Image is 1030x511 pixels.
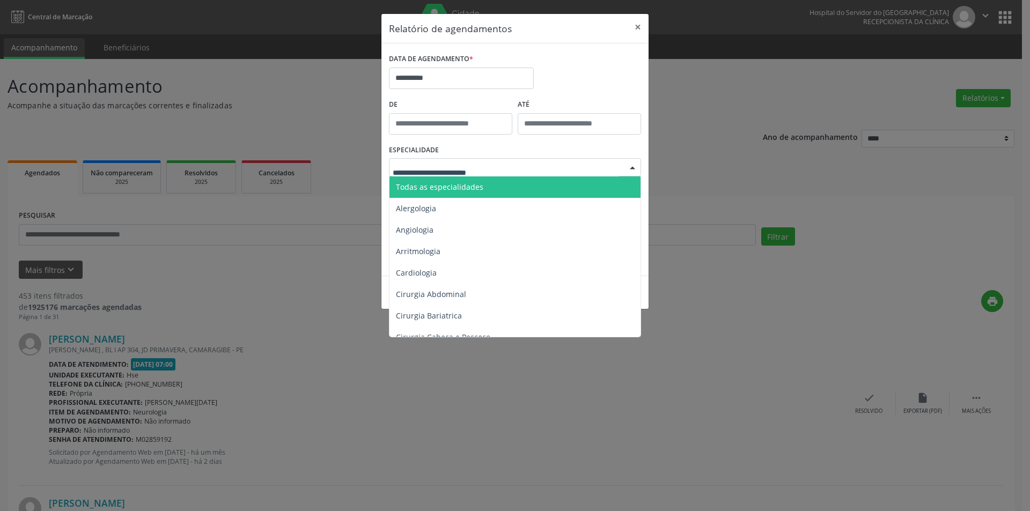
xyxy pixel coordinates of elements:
[396,182,483,192] span: Todas as especialidades
[518,97,641,113] label: ATÉ
[389,21,512,35] h5: Relatório de agendamentos
[396,332,490,342] span: Cirurgia Cabeça e Pescoço
[396,289,466,299] span: Cirurgia Abdominal
[627,14,649,40] button: Close
[396,268,437,278] span: Cardiologia
[396,310,462,321] span: Cirurgia Bariatrica
[396,203,436,213] span: Alergologia
[389,97,512,113] label: De
[389,142,439,159] label: ESPECIALIDADE
[396,246,440,256] span: Arritmologia
[389,51,473,68] label: DATA DE AGENDAMENTO
[396,225,433,235] span: Angiologia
